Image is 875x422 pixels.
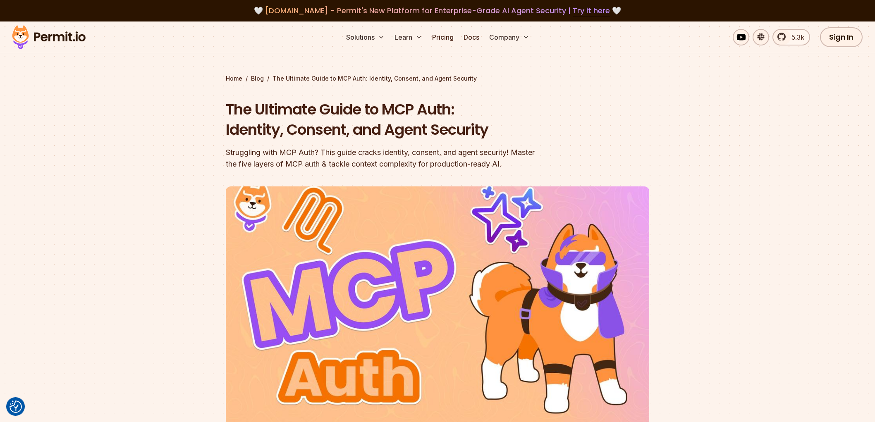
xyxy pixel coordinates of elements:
a: Docs [460,29,483,45]
div: / / [226,74,649,83]
button: Solutions [343,29,388,45]
h1: The Ultimate Guide to MCP Auth: Identity, Consent, and Agent Security [226,99,543,140]
img: Permit logo [8,23,89,51]
div: Struggling with MCP Auth? This guide cracks identity, consent, and agent security! Master the fiv... [226,147,543,170]
div: 🤍 🤍 [20,5,855,17]
button: Company [486,29,533,45]
a: Try it here [573,5,610,16]
button: Learn [391,29,426,45]
a: 5.3k [772,29,810,45]
a: Sign In [820,27,863,47]
a: Pricing [429,29,457,45]
span: [DOMAIN_NAME] - Permit's New Platform for Enterprise-Grade AI Agent Security | [265,5,610,16]
button: Consent Preferences [10,401,22,413]
img: Revisit consent button [10,401,22,413]
a: Home [226,74,242,83]
a: Blog [251,74,264,83]
span: 5.3k [787,32,804,42]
